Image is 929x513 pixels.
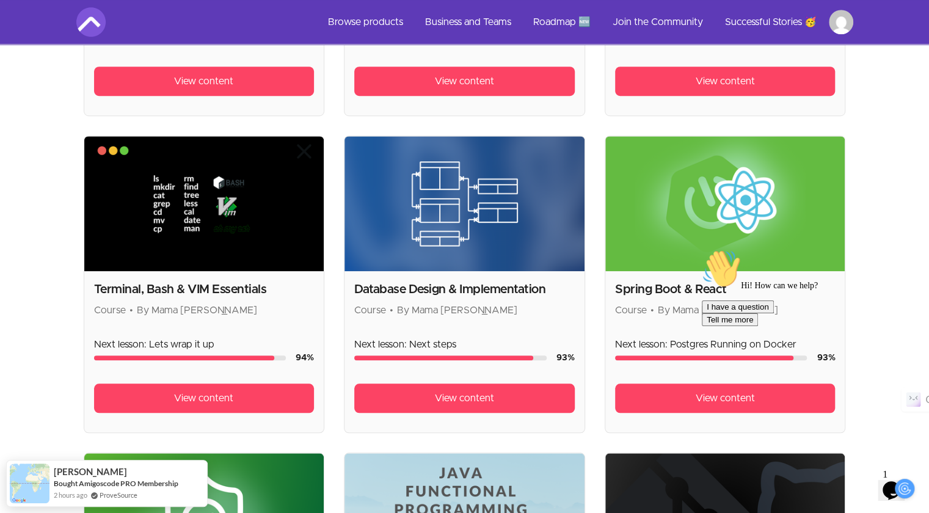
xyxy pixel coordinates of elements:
[523,7,600,37] a: Roadmap 🆕
[10,464,49,503] img: provesource social proof notification image
[397,305,517,315] span: By Mama [PERSON_NAME]
[354,337,575,352] p: Next lesson: Next steps
[94,337,315,352] p: Next lesson: Lets wrap it up
[390,305,393,315] span: •
[603,7,713,37] a: Join the Community
[296,354,314,362] span: 94 %
[94,305,126,315] span: Course
[817,37,835,45] span: 96 %
[54,490,87,501] span: 2 hours ago
[696,74,755,89] span: View content
[354,305,386,315] span: Course
[129,305,133,315] span: •
[94,355,286,360] div: Course progress
[100,490,137,500] a: ProveSource
[318,7,853,37] nav: Main
[697,244,917,458] iframe: chat widget
[344,136,585,271] img: Product image for Database Design & Implementation
[174,391,233,406] span: View content
[435,391,494,406] span: View content
[415,7,521,37] a: Business and Teams
[354,67,575,96] a: View content
[615,384,836,413] a: View content
[5,5,44,44] img: :wave:
[54,479,78,488] span: Bought
[557,37,575,45] span: 97 %
[174,74,233,89] span: View content
[94,67,315,96] a: View content
[615,67,836,96] a: View content
[354,384,575,413] a: View content
[354,281,575,298] h2: Database Design & Implementation
[137,305,257,315] span: By Mama [PERSON_NAME]
[615,305,647,315] span: Course
[79,479,178,488] a: Amigoscode PRO Membership
[318,7,413,37] a: Browse products
[435,74,494,89] span: View content
[5,56,77,69] button: I have a question
[5,5,225,82] div: 👋Hi! How can we help?I have a questionTell me more
[615,281,836,298] h2: Spring Boot & React
[829,10,853,34] img: Profile image for Dotun Ogundare
[615,337,836,352] p: Next lesson: Postgres Running on Docker
[615,355,807,360] div: Course progress
[84,136,324,271] img: Product image for Terminal, Bash & VIM Essentials
[94,384,315,413] a: View content
[354,355,547,360] div: Course progress
[296,37,314,45] span: 97 %
[696,391,755,406] span: View content
[715,7,826,37] a: Successful Stories 🥳
[556,354,575,362] span: 93 %
[94,281,315,298] h2: Terminal, Bash & VIM Essentials
[650,305,654,315] span: •
[5,37,121,46] span: Hi! How can we help?
[76,7,106,37] img: Amigoscode logo
[5,69,61,82] button: Tell me more
[605,136,845,271] img: Product image for Spring Boot & React
[54,467,127,477] span: [PERSON_NAME]
[658,305,778,315] span: By Mama [PERSON_NAME]
[878,464,917,501] iframe: chat widget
